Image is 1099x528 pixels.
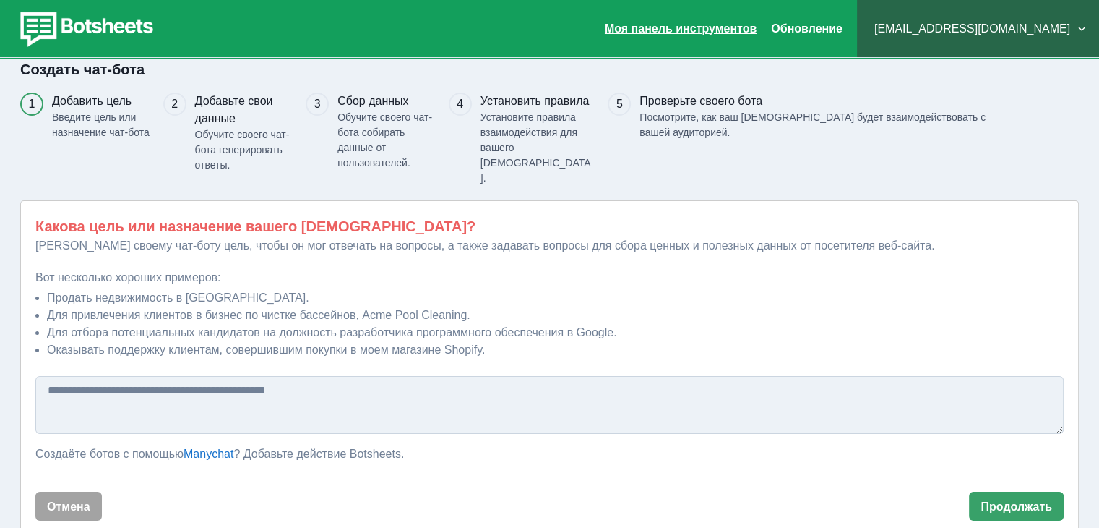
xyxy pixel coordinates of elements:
font: Сбор данных [337,95,408,107]
font: Добавить цель [52,95,132,107]
div: Прогресс [20,93,1079,186]
font: Для отбора потенциальных кандидатов на должность разработчика программного обеспечения в Google. [47,326,617,338]
font: Продать недвижимость в [GEOGRAPHIC_DATA]. [47,291,309,304]
font: ? Добавьте действие Botsheets. [233,448,404,460]
a: Моя панель инструментов [605,22,757,35]
font: Создаёте ботов с помощью [35,448,184,460]
font: 5 [616,98,623,110]
font: Какова цель или назначение вашего [DEMOGRAPHIC_DATA]? [35,218,475,234]
font: 2 [171,98,178,110]
font: Обучите своего чат-бота собирать данные от пользователей. [337,111,432,169]
font: Добавьте свои данные [195,95,273,124]
img: botsheets-logo.png [12,9,158,49]
font: Отмена [47,501,90,513]
font: Обучите своего чат-бота генерировать ответы. [195,129,290,171]
font: Установить правила [480,95,590,107]
font: Введите цель или назначение чат-бота [52,111,150,138]
font: Оказывать поддержку клиентам, совершившим покупки в моем магазине Shopify. [47,344,485,356]
font: Создать чат-бота [20,61,145,77]
font: Проверьте своего бота [639,95,762,107]
a: Manychat [184,448,233,460]
font: [PERSON_NAME] своему чат-боту цель, чтобы он мог отвечать на вопросы, а также задавать вопросы дл... [35,239,934,252]
button: [EMAIL_ADDRESS][DOMAIN_NAME] [869,14,1087,43]
font: 1 [29,98,35,110]
font: 4 [457,98,463,110]
font: Посмотрите, как ваш [DEMOGRAPHIC_DATA] будет взаимодействовать с вашей аудиторией. [639,111,986,138]
button: Продолжать [969,492,1064,521]
font: 3 [314,98,321,110]
font: Продолжать [981,501,1052,513]
font: Обновление [771,22,842,35]
font: Для привлечения клиентов в бизнес по чистке бассейнов, Acme Pool Cleaning. [47,309,470,321]
font: Вот несколько хороших примеров: [35,271,221,284]
font: Установите правила взаимодействия для вашего [DEMOGRAPHIC_DATA]. [480,111,591,184]
button: Отмена [35,492,102,521]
